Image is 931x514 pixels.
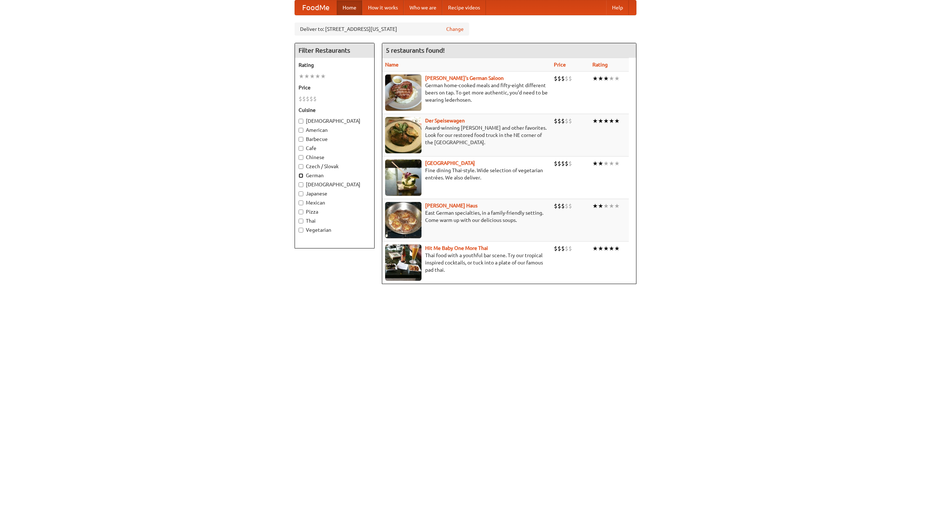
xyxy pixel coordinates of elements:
li: $ [561,74,565,82]
label: Vegetarian [299,226,371,234]
li: $ [561,117,565,125]
li: ★ [598,74,603,82]
label: Thai [299,217,371,224]
a: Change [446,25,464,33]
a: [PERSON_NAME] Haus [425,203,478,209]
p: German home-cooked meals and fifty-eight different beers on tap. To get more authentic, you'd nee... [385,82,548,104]
li: $ [554,244,558,252]
a: Der Speisewagen [425,118,465,124]
li: $ [554,74,558,82]
a: Who we are [404,0,442,15]
li: ★ [603,244,609,252]
input: Thai [299,219,303,223]
li: $ [558,202,561,210]
li: $ [565,202,568,210]
input: Czech / Slovak [299,164,303,169]
li: ★ [598,244,603,252]
h5: Price [299,84,371,91]
img: satay.jpg [385,159,421,196]
img: babythai.jpg [385,244,421,281]
li: $ [302,95,306,103]
label: American [299,126,371,134]
li: ★ [592,244,598,252]
li: ★ [609,117,614,125]
label: Pizza [299,208,371,215]
li: ★ [592,159,598,167]
li: ★ [614,159,620,167]
p: Fine dining Thai-style. Wide selection of vegetarian entrées. We also deliver. [385,167,548,181]
li: $ [565,244,568,252]
li: $ [558,74,561,82]
li: $ [561,159,565,167]
li: $ [558,117,561,125]
li: ★ [614,117,620,125]
label: German [299,172,371,179]
li: ★ [609,74,614,82]
a: Recipe videos [442,0,486,15]
li: ★ [315,72,320,80]
li: ★ [592,117,598,125]
p: Award-winning [PERSON_NAME] and other favorites. Look for our restored food truck in the NE corne... [385,124,548,146]
input: [DEMOGRAPHIC_DATA] [299,119,303,124]
li: $ [558,244,561,252]
li: $ [309,95,313,103]
li: $ [313,95,317,103]
li: ★ [592,202,598,210]
a: Home [337,0,362,15]
a: FoodMe [295,0,337,15]
li: $ [561,202,565,210]
li: ★ [609,244,614,252]
input: Vegetarian [299,228,303,232]
a: Price [554,62,566,68]
li: $ [568,74,572,82]
li: $ [565,74,568,82]
label: Chinese [299,154,371,161]
li: ★ [598,159,603,167]
a: Help [606,0,629,15]
h5: Rating [299,61,371,69]
li: ★ [609,159,614,167]
label: Czech / Slovak [299,163,371,170]
li: ★ [320,72,326,80]
li: ★ [299,72,304,80]
label: Barbecue [299,135,371,143]
li: ★ [603,202,609,210]
a: [PERSON_NAME]'s German Saloon [425,75,504,81]
input: Mexican [299,201,303,205]
li: $ [554,117,558,125]
img: kohlhaus.jpg [385,202,421,238]
label: [DEMOGRAPHIC_DATA] [299,117,371,125]
a: Rating [592,62,608,68]
input: Cafe [299,146,303,151]
li: ★ [598,117,603,125]
li: ★ [603,117,609,125]
input: Pizza [299,210,303,214]
img: speisewagen.jpg [385,117,421,153]
a: How it works [362,0,404,15]
a: Hit Me Baby One More Thai [425,245,488,251]
li: ★ [603,74,609,82]
a: Name [385,62,399,68]
li: $ [299,95,302,103]
li: $ [568,117,572,125]
li: ★ [304,72,309,80]
li: ★ [609,202,614,210]
label: Mexican [299,199,371,206]
li: $ [565,159,568,167]
input: Japanese [299,191,303,196]
li: $ [568,202,572,210]
li: ★ [603,159,609,167]
a: [GEOGRAPHIC_DATA] [425,160,475,166]
label: Japanese [299,190,371,197]
li: $ [561,244,565,252]
input: German [299,173,303,178]
input: [DEMOGRAPHIC_DATA] [299,182,303,187]
li: ★ [614,202,620,210]
h4: Filter Restaurants [295,43,374,58]
li: ★ [614,244,620,252]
